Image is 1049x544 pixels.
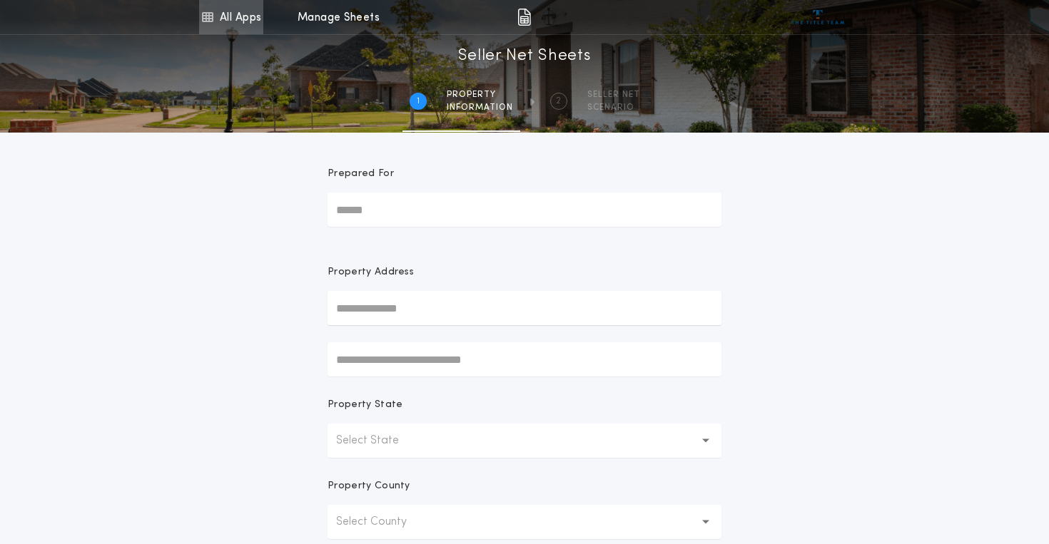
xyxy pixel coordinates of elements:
[791,10,845,24] img: vs-icon
[587,102,640,113] span: SCENARIO
[328,398,402,412] p: Property State
[336,513,430,530] p: Select County
[328,265,721,279] p: Property Address
[417,96,420,107] h2: 1
[517,9,531,26] img: img
[328,424,721,458] button: Select State
[447,89,513,101] span: Property
[328,193,721,227] input: Prepared For
[328,479,410,493] p: Property County
[458,45,592,68] h1: Seller Net Sheets
[556,96,561,107] h2: 2
[328,505,721,539] button: Select County
[447,102,513,113] span: information
[587,89,640,101] span: SELLER NET
[336,432,422,449] p: Select State
[328,167,394,181] p: Prepared For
